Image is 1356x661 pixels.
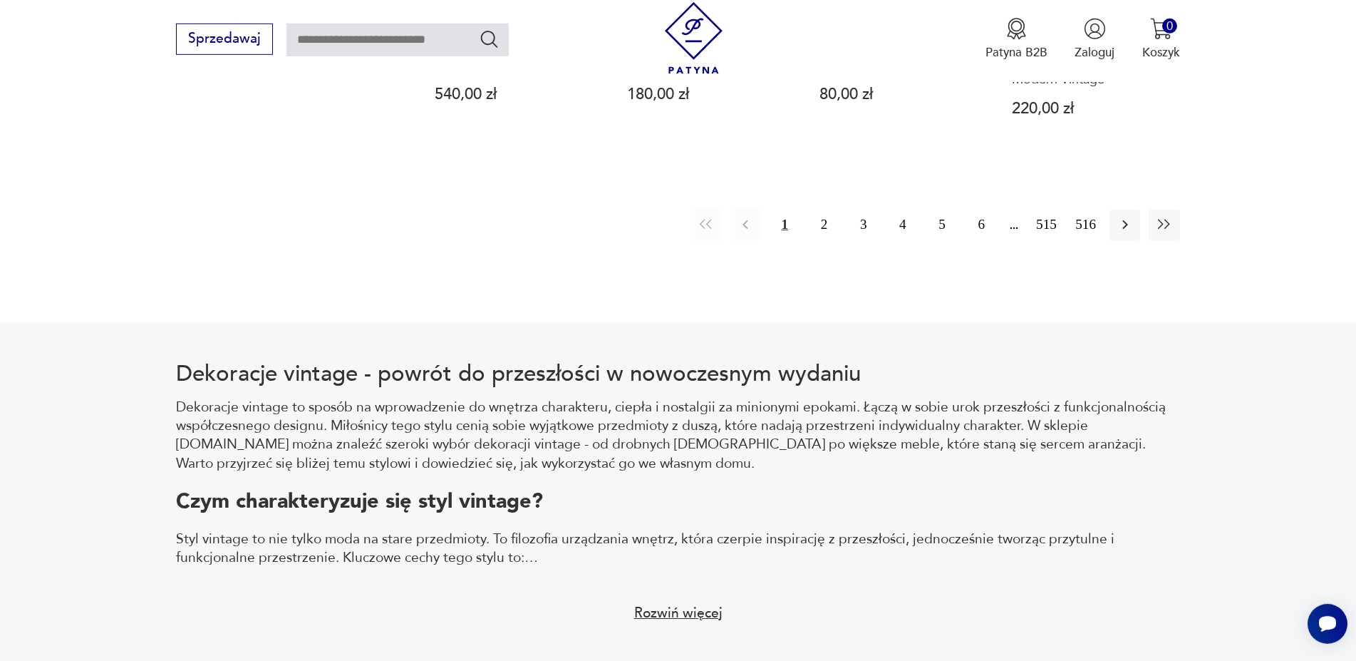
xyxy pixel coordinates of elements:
[1150,18,1172,40] img: Ikona koszyka
[1142,44,1180,61] p: Koszyk
[848,210,879,240] button: 3
[985,18,1047,61] button: Patyna B2B
[658,2,730,74] img: Patyna - sklep z meblami i dekoracjami vintage
[1142,18,1180,61] button: 0Koszyk
[627,87,787,102] p: 180,00 zł
[1070,210,1101,240] button: 516
[809,210,839,240] button: 2
[1084,18,1106,40] img: Ikonka użytkownika
[435,87,595,102] p: 540,00 zł
[770,210,800,240] button: 1
[819,87,980,102] p: 80,00 zł
[176,492,1179,511] h2: Czym charakteryzuje się styl vintage?
[1075,18,1114,61] button: Zaloguj
[927,210,958,240] button: 5
[1005,18,1028,40] img: Ikona medalu
[985,18,1047,61] a: Ikona medaluPatyna B2B
[985,44,1047,61] p: Patyna B2B
[887,210,918,240] button: 4
[176,398,1179,473] p: Dekoracje vintage to sposób na wprowadzenie do wnętrza charakteru, ciepła i nostalgii za minionym...
[176,34,272,46] a: Sprzedawaj
[623,595,733,632] button: Rozwiń więcej
[176,24,272,55] button: Sprzedawaj
[176,530,1179,568] p: Styl vintage to nie tylko moda na stare przedmioty. To filozofia urządzania wnętrz, która czerpie...
[966,210,997,240] button: 6
[1162,19,1177,34] div: 0
[1308,604,1347,644] iframe: Smartsupp widget button
[176,364,1179,384] h2: Dekoracje vintage - powrót do przeszłości w nowoczesnym wydaniu
[479,29,500,49] button: Szukaj
[1012,101,1172,116] p: 220,00 zł
[1031,210,1062,240] button: 515
[1012,15,1172,88] h3: Wazon Bay Keramik W. Germany 690-25, [DEMOGRAPHIC_DATA] lata 70. | Mid-Century Modern Vintage
[1075,44,1114,61] p: Zaloguj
